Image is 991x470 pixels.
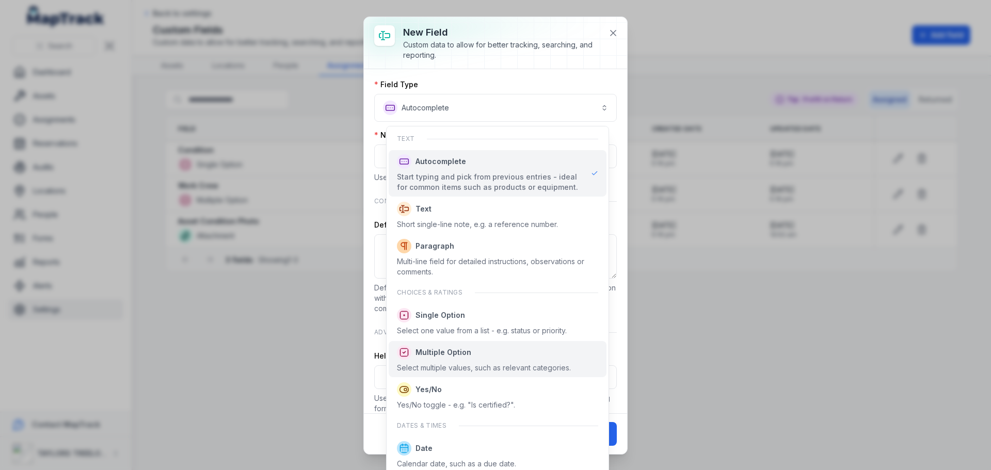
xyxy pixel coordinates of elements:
[415,443,433,453] span: Date
[397,459,516,469] div: Calendar date, such as a due date.
[397,400,515,410] div: Yes/No toggle - e.g. "Is certified?".
[415,241,454,251] span: Paragraph
[389,128,606,149] div: Text
[397,172,583,192] div: Start typing and pick from previous entries - ideal for common items such as products or equipment.
[415,384,442,395] span: Yes/No
[415,156,466,167] span: Autocomplete
[397,326,567,336] div: Select one value from a list - e.g. status or priority.
[415,347,471,358] span: Multiple Option
[397,363,571,373] div: Select multiple values, such as relevant categories.
[397,256,598,277] div: Multi-line field for detailed instructions, observations or comments.
[389,415,606,436] div: Dates & times
[397,219,558,230] div: Short single-line note, e.g. a reference number.
[415,310,465,320] span: Single Option
[389,282,606,303] div: Choices & ratings
[415,204,431,214] span: Text
[374,94,617,122] button: Autocomplete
